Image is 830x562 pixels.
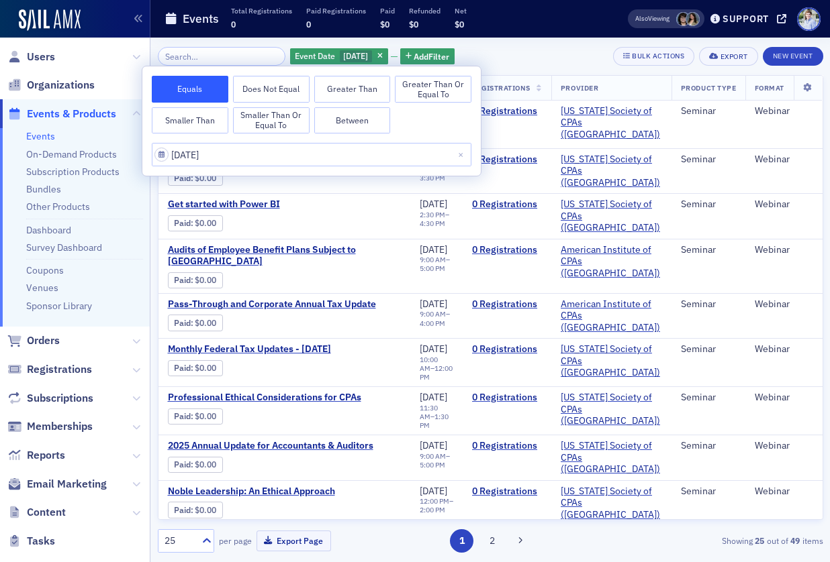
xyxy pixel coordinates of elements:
[295,50,335,61] span: Event Date
[414,50,449,62] span: Add Filter
[763,47,823,66] button: New Event
[152,143,471,166] input: MM/DD/YYYY
[27,50,55,64] span: Users
[219,535,252,547] label: per page
[561,440,662,475] span: Arkansas Society of CPAs (Little Rock)
[561,105,662,141] span: Arkansas Society of CPAs (Little Rock)
[755,486,813,498] div: Webinar
[472,440,542,452] a: 0 Registrations
[168,215,223,231] div: Paid: 0 - $0
[7,534,55,549] a: Tasks
[306,19,311,30] span: 0
[420,355,438,373] time: 10:00 AM
[168,298,394,311] a: Pass-Through and Corporate Annual Tax Update
[420,460,445,469] time: 5:00 PM
[561,199,662,234] a: [US_STATE] Society of CPAs ([GEOGRAPHIC_DATA])
[420,298,447,310] span: [DATE]
[168,315,223,331] div: Paid: 0 - $0
[681,154,736,166] div: Seminar
[27,419,93,434] span: Memberships
[174,218,195,228] span: :
[174,505,191,515] a: Paid
[290,48,388,65] div: 11/3/2025
[168,272,223,288] div: Paid: 0 - $0
[455,6,467,15] p: Net
[755,392,813,404] div: Webinar
[420,255,446,264] time: 9:00 AM
[195,275,216,285] span: $0.00
[613,47,694,66] button: Bulk Actions
[26,201,90,213] a: Other Products
[174,459,195,469] span: :
[681,298,736,311] div: Seminar
[27,362,92,377] span: Registrations
[561,343,662,379] span: Arkansas Society of CPAs (Little Rock)
[26,183,61,195] a: Bundles
[420,256,454,273] div: –
[755,199,813,211] div: Webinar
[420,412,449,430] time: 1:30 PM
[195,411,216,421] span: $0.00
[561,298,662,334] a: American Institute of CPAs ([GEOGRAPHIC_DATA])
[561,298,662,334] span: American Institute of CPAs (Durham)
[380,6,395,15] p: Paid
[168,486,394,498] a: Noble Leadership: An Ethical Approach
[168,408,223,425] div: Paid: 0 - $0
[158,47,286,66] input: Search…
[7,448,65,463] a: Reports
[472,105,542,117] a: 0 Registrations
[561,244,662,280] a: American Institute of CPAs ([GEOGRAPHIC_DATA])
[420,505,445,514] time: 2:00 PM
[755,154,813,166] div: Webinar
[420,451,446,461] time: 9:00 AM
[195,363,216,373] span: $0.00
[561,392,662,427] span: Arkansas Society of CPAs (Little Rock)
[561,154,662,189] span: Arkansas Society of CPAs (Little Rock)
[168,199,394,211] span: Get started with Power BI
[420,310,454,327] div: –
[7,107,116,121] a: Events & Products
[635,14,648,23] div: Also
[174,459,191,469] a: Paid
[681,486,736,498] div: Seminar
[420,198,447,210] span: [DATE]
[420,211,454,228] div: –
[472,298,542,311] a: 0 Registrations
[168,440,394,452] a: 2025 Annual Update for Accountants & Auditors
[561,199,662,234] span: Arkansas Society of CPAs (Little Rock)
[681,105,736,117] div: Seminar
[233,76,310,103] button: Does Not Equal
[7,78,95,93] a: Organizations
[420,243,447,256] span: [DATE]
[174,275,195,285] span: :
[472,244,542,256] a: 0 Registrations
[152,107,228,134] button: Smaller Than
[7,419,93,434] a: Memberships
[168,170,223,186] div: Paid: 0 - $0
[7,333,60,348] a: Orders
[721,53,748,60] div: Export
[26,148,117,160] a: On-Demand Products
[27,534,55,549] span: Tasks
[27,448,65,463] span: Reports
[27,505,66,520] span: Content
[420,404,454,430] div: –
[233,107,310,134] button: Smaller Than or Equal To
[561,392,662,427] a: [US_STATE] Society of CPAs ([GEOGRAPHIC_DATA])
[450,529,473,553] button: 1
[257,530,331,551] button: Export Page
[686,12,700,26] span: Jordyn Major
[635,14,670,23] span: Viewing
[420,264,445,273] time: 5:00 PM
[174,173,195,183] span: :
[420,173,445,182] time: 3:30 PM
[755,244,813,256] div: Webinar
[763,49,823,61] a: New Event
[26,300,92,312] a: Sponsor Library
[7,50,55,64] a: Users
[195,218,216,228] span: $0.00
[472,154,542,166] a: 0 Registrations
[174,411,191,421] a: Paid
[455,19,464,30] span: $0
